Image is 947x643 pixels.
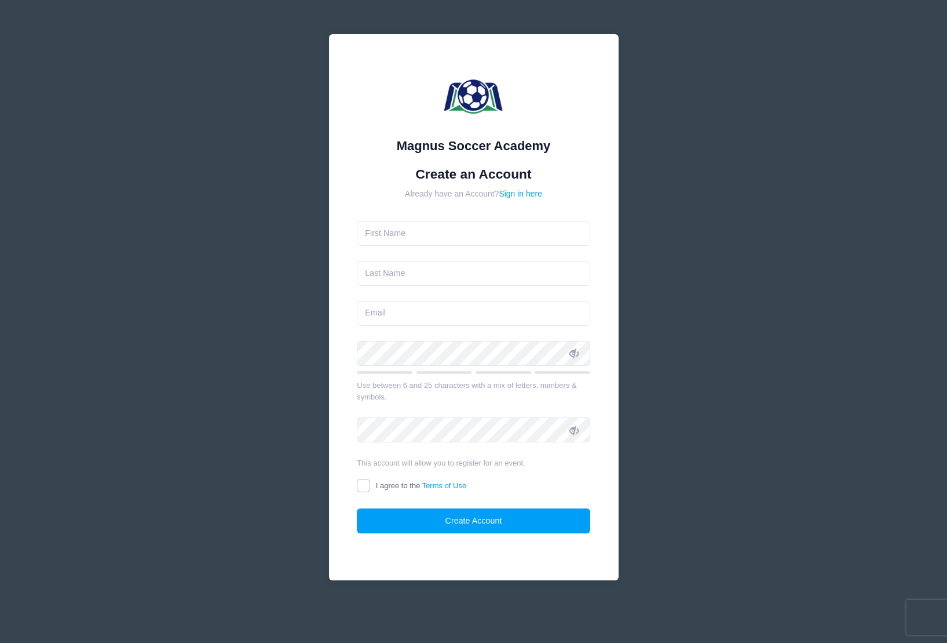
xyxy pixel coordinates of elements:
div: Use between 6 and 25 characters with a mix of letters, numbers & symbols. [357,380,590,402]
img: Magnus Soccer Academy [439,63,509,132]
div: Already have an Account? [357,188,590,200]
span: I agree to the [376,481,466,490]
input: Email [357,301,590,326]
input: Last Name [357,261,590,286]
div: This account will allow you to register for an event. [357,457,590,469]
input: I agree to theTerms of Use [357,479,370,492]
a: Terms of Use [422,481,467,490]
div: Magnus Soccer Academy [357,136,590,155]
button: Create Account [357,508,590,533]
a: Sign in here [499,189,542,198]
input: First Name [357,221,590,246]
h1: Create an Account [357,166,590,182]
